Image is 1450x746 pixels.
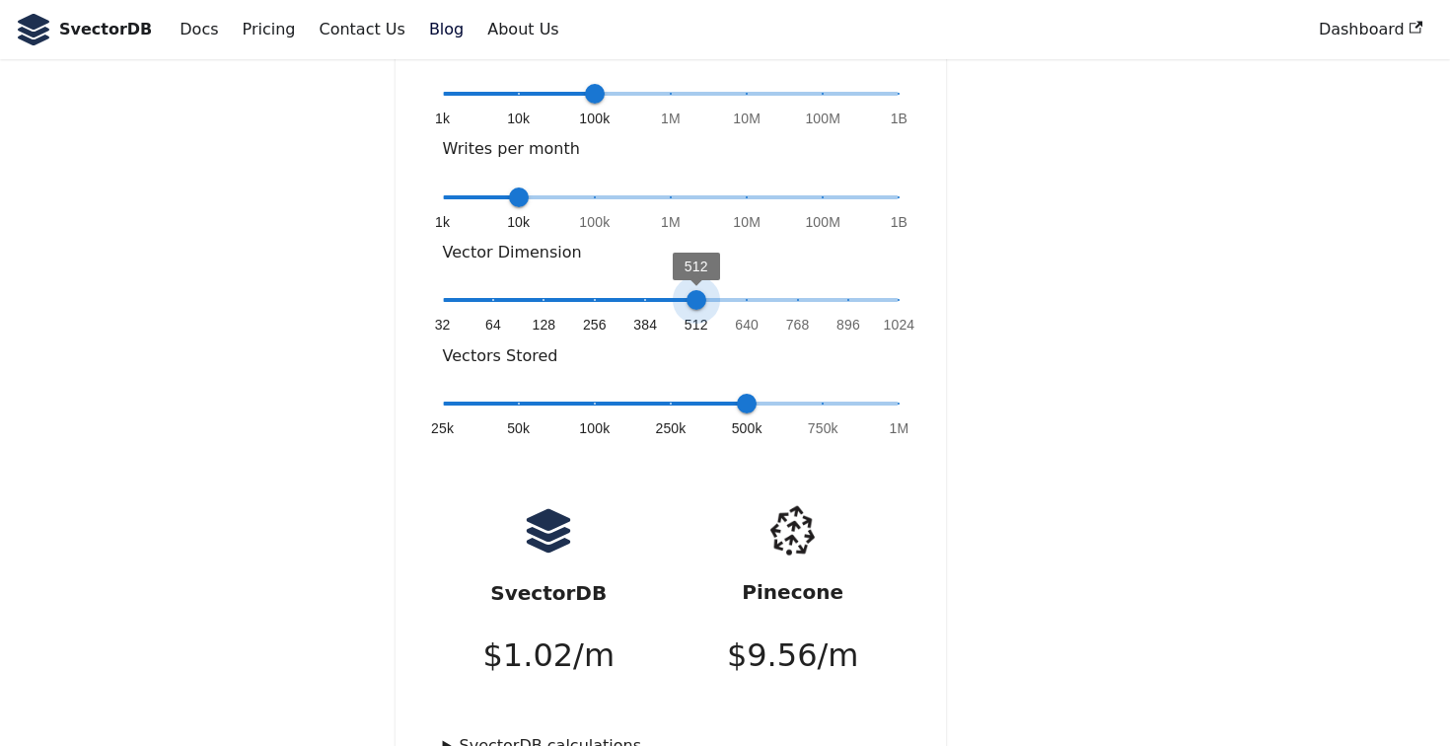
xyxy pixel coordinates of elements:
span: 10k [507,212,530,232]
span: 640 [735,315,759,335]
span: 512 [685,315,708,335]
span: 750k [808,418,838,438]
img: pinecone.png [756,493,830,567]
a: Pricing [231,13,308,46]
span: 768 [786,315,810,335]
span: 1k [435,212,450,232]
a: Contact Us [307,13,416,46]
span: 1B [891,109,907,128]
span: 1M [661,212,681,232]
span: 100M [805,109,840,128]
span: 1024 [884,315,915,335]
span: 896 [836,315,860,335]
span: 1B [891,212,907,232]
p: $ 1.02 /m [482,630,615,682]
a: Blog [417,13,475,46]
span: 32 [435,315,451,335]
strong: SvectorDB [490,581,607,605]
span: 256 [583,315,607,335]
a: SvectorDB LogoSvectorDB [16,14,152,45]
span: 1k [435,109,450,128]
span: 100k [579,212,610,232]
span: 384 [633,315,657,335]
span: 10M [733,109,761,128]
span: 100k [579,109,610,128]
span: 10k [507,109,530,128]
p: Vectors Stored [443,343,900,369]
span: 25k [431,418,454,438]
span: 1M [661,109,681,128]
span: 100k [579,418,610,438]
span: 1M [890,418,909,438]
img: SvectorDB Logo [16,14,51,45]
p: $ 9.56 /m [727,630,859,682]
span: 128 [533,315,556,335]
img: logo.svg [524,506,573,556]
p: Vector Dimension [443,240,900,265]
span: 250k [655,418,686,438]
span: 512 [685,259,708,274]
span: 100M [805,212,840,232]
span: 50k [507,418,530,438]
p: Writes per month [443,136,900,162]
b: SvectorDB [59,17,152,42]
a: Docs [168,13,230,46]
span: 500k [732,418,762,438]
span: 64 [485,315,501,335]
a: About Us [475,13,570,46]
strong: Pinecone [742,580,843,604]
a: Dashboard [1307,13,1434,46]
span: 10M [733,212,761,232]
